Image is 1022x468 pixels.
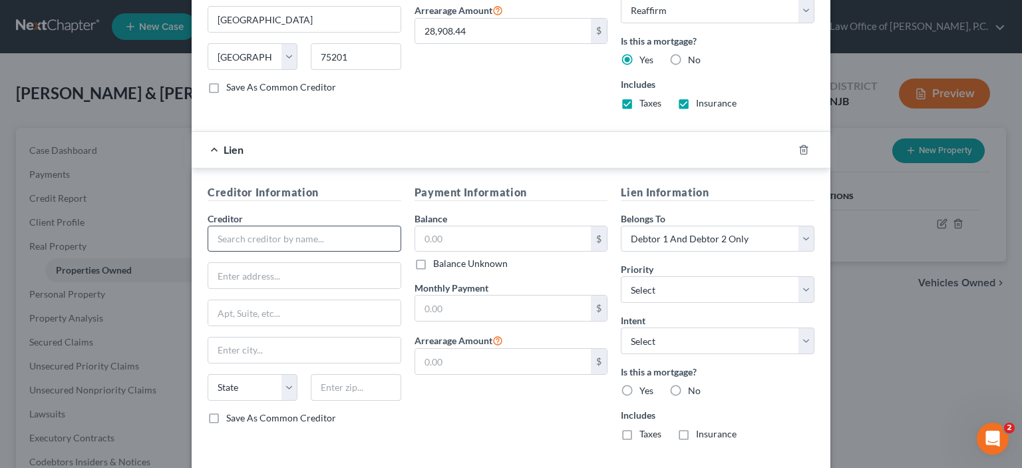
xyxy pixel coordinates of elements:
[415,349,592,374] input: 0.00
[311,43,401,70] input: Enter zip...
[621,34,814,48] label: Is this a mortgage?
[696,427,737,441] label: Insurance
[639,53,653,67] label: Yes
[415,281,488,295] label: Monthly Payment
[639,427,661,441] label: Taxes
[226,411,336,425] label: Save As Common Creditor
[208,213,243,224] span: Creditor
[621,213,665,224] span: Belongs To
[415,2,503,18] label: Arrearage Amount
[208,7,401,32] input: Enter city...
[433,257,508,270] label: Balance Unknown
[224,143,244,156] span: Lien
[591,19,607,44] div: $
[591,349,607,374] div: $
[621,408,814,422] label: Includes
[591,226,607,252] div: $
[688,53,701,67] label: No
[415,332,503,348] label: Arrearage Amount
[415,184,608,201] h5: Payment Information
[226,81,336,94] label: Save As Common Creditor
[639,97,661,110] label: Taxes
[208,184,401,201] h5: Creditor Information
[311,374,401,401] input: Enter zip...
[208,338,401,363] input: Enter city...
[415,226,592,252] input: 0.00
[1004,423,1015,433] span: 2
[415,212,447,226] label: Balance
[621,314,645,328] label: Intent
[621,184,814,201] h5: Lien Information
[208,263,401,288] input: Enter address...
[977,423,1009,455] iframe: Intercom live chat
[696,97,737,110] label: Insurance
[688,384,701,397] label: No
[621,365,814,379] label: Is this a mortgage?
[208,226,401,252] input: Search creditor by name...
[415,19,592,44] input: 0.00
[415,296,592,321] input: 0.00
[621,264,653,275] span: Priority
[639,384,653,397] label: Yes
[591,296,607,321] div: $
[621,77,814,91] label: Includes
[208,300,401,326] input: Apt, Suite, etc...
